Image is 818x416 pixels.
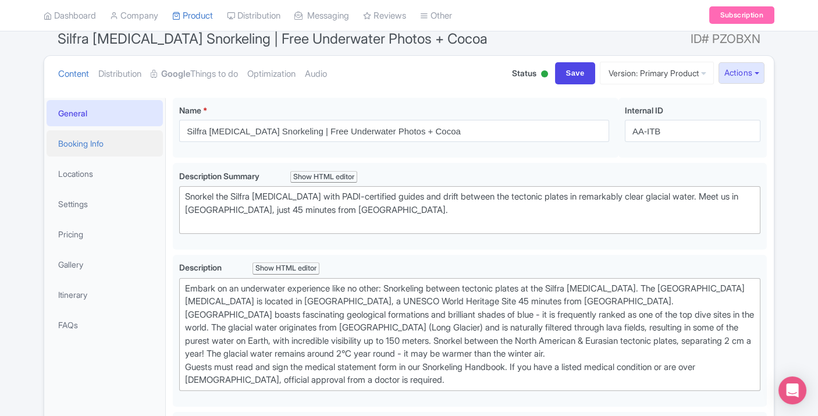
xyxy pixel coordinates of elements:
[98,56,141,93] a: Distribution
[179,105,201,115] span: Name
[47,161,163,187] a: Locations
[709,7,774,24] a: Subscription
[185,190,755,230] div: Snorkel the Silfra [MEDICAL_DATA] with PADI-certified guides and drift between the tectonic plate...
[512,67,536,79] span: Status
[47,312,163,338] a: FAQs
[691,27,760,51] span: ID# PZOBXN
[600,62,714,84] a: Version: Primary Product
[161,67,190,81] strong: Google
[305,56,327,93] a: Audio
[625,105,663,115] span: Internal ID
[179,262,223,272] span: Description
[252,262,319,275] div: Show HTML editor
[58,30,488,47] span: Silfra [MEDICAL_DATA] Snorkeling | Free Underwater Photos + Cocoa
[58,56,89,93] a: Content
[185,282,755,387] div: Embark on an underwater experience like no other: Snorkeling between tectonic plates at the Silfr...
[778,376,806,404] div: Open Intercom Messenger
[539,66,550,84] div: Active
[290,171,357,183] div: Show HTML editor
[179,171,261,181] span: Description Summary
[47,251,163,278] a: Gallery
[555,62,596,84] input: Save
[47,130,163,157] a: Booking Info
[719,62,764,84] button: Actions
[151,56,238,93] a: GoogleThings to do
[247,56,296,93] a: Optimization
[47,191,163,217] a: Settings
[47,100,163,126] a: General
[47,221,163,247] a: Pricing
[47,282,163,308] a: Itinerary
